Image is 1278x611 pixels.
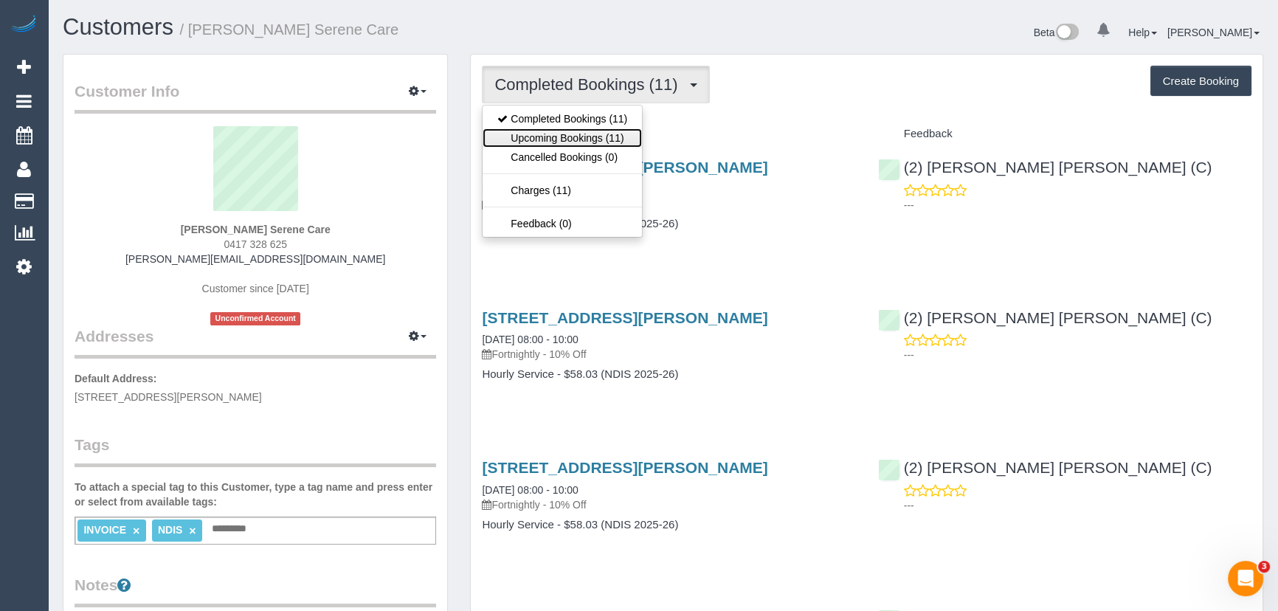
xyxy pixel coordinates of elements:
[180,21,399,38] small: / [PERSON_NAME] Serene Care
[482,497,855,512] p: Fortnightly - 10% Off
[75,371,157,386] label: Default Address:
[63,14,173,40] a: Customers
[904,348,1251,362] p: ---
[482,347,855,362] p: Fortnightly - 10% Off
[1258,561,1270,573] span: 3
[224,238,287,250] span: 0417 328 625
[75,80,436,114] legend: Customer Info
[482,128,855,140] h4: Service
[482,66,709,103] button: Completed Bookings (11)
[904,198,1251,213] p: ---
[483,109,642,128] a: Completed Bookings (11)
[1128,27,1157,38] a: Help
[158,524,182,536] span: NDIS
[181,224,331,235] strong: [PERSON_NAME] Serene Care
[1228,561,1263,596] iframe: Intercom live chat
[494,75,685,94] span: Completed Bookings (11)
[189,525,196,537] a: ×
[482,484,578,496] a: [DATE] 08:00 - 10:00
[878,159,1212,176] a: (2) [PERSON_NAME] [PERSON_NAME] (C)
[1034,27,1080,38] a: Beta
[878,459,1212,476] a: (2) [PERSON_NAME] [PERSON_NAME] (C)
[483,128,642,148] a: Upcoming Bookings (11)
[482,459,767,476] a: [STREET_ADDRESS][PERSON_NAME]
[483,148,642,167] a: Cancelled Bookings (0)
[482,197,855,212] p: Fortnightly - 10% Off
[75,574,436,607] legend: Notes
[125,253,385,265] a: [PERSON_NAME][EMAIL_ADDRESS][DOMAIN_NAME]
[482,368,855,381] h4: Hourly Service - $58.03 (NDIS 2025-26)
[482,334,578,345] a: [DATE] 08:00 - 10:00
[75,391,262,403] span: [STREET_ADDRESS][PERSON_NAME]
[1150,66,1251,97] button: Create Booking
[483,214,642,233] a: Feedback (0)
[75,480,436,509] label: To attach a special tag to this Customer, type a tag name and press enter or select from availabl...
[75,434,436,467] legend: Tags
[482,309,767,326] a: [STREET_ADDRESS][PERSON_NAME]
[210,312,300,325] span: Unconfirmed Account
[904,498,1251,513] p: ---
[83,524,126,536] span: INVOICE
[482,218,855,230] h4: Hourly Service - $58.03 (NDIS 2025-26)
[878,309,1212,326] a: (2) [PERSON_NAME] [PERSON_NAME] (C)
[483,181,642,200] a: Charges (11)
[878,128,1251,140] h4: Feedback
[1054,24,1079,43] img: New interface
[1167,27,1260,38] a: [PERSON_NAME]
[9,15,38,35] img: Automaid Logo
[202,283,309,294] span: Customer since [DATE]
[482,519,855,531] h4: Hourly Service - $58.03 (NDIS 2025-26)
[133,525,139,537] a: ×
